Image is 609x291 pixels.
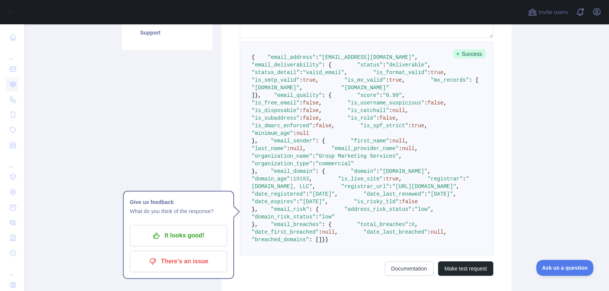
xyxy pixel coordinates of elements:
[322,62,332,68] span: : {
[389,138,392,144] span: :
[344,206,411,212] span: "address_risk_status"
[438,261,493,276] button: Make test request
[402,145,415,152] span: null
[274,92,322,98] span: "email_quality"
[297,199,300,205] span: :
[252,214,316,220] span: "domain_risk_status"
[300,108,303,114] span: :
[427,168,430,174] span: ,
[351,168,376,174] span: "domain"
[443,229,446,235] span: ,
[252,145,287,152] span: "last_name"
[415,54,418,60] span: ,
[325,237,328,243] span: }
[383,176,386,182] span: :
[252,191,306,197] span: "date_registered"
[252,199,297,205] span: "date_expires"
[383,62,386,68] span: :
[309,206,319,212] span: : {
[319,54,415,60] span: "[EMAIL_ADDRESS][DOMAIN_NAME]"
[379,168,427,174] span: "[DOMAIN_NAME]"
[293,176,309,182] span: 10183
[389,183,392,190] span: :
[415,206,431,212] span: "low"
[325,199,328,205] span: ,
[300,199,325,205] span: "[DATE]"
[252,168,258,174] span: },
[271,206,309,212] span: "email_risk"
[427,176,462,182] span: "registrar"
[319,214,335,220] span: "low"
[379,115,395,121] span: false
[402,199,418,205] span: false
[431,206,434,212] span: ,
[322,92,332,98] span: : {
[252,229,319,235] span: "date_first_breached"
[252,92,255,98] span: ]
[335,229,338,235] span: ,
[252,54,255,60] span: {
[252,77,300,83] span: "is_smtp_valid"
[427,100,443,106] span: false
[539,8,568,17] span: Invite users
[316,77,319,83] span: ,
[357,62,383,68] span: "status"
[297,130,309,136] span: null
[252,138,258,144] span: },
[431,229,444,235] span: null
[252,70,300,76] span: "status_detail"
[424,123,427,129] span: ,
[271,138,316,144] span: "email_sender"
[303,115,319,121] span: false
[130,207,227,216] p: What do you think of the response?
[252,100,300,106] span: "is_free_email"
[290,145,303,152] span: null
[252,153,312,159] span: "organization_name"
[389,77,402,83] span: true
[252,237,309,243] span: "breached_domains"
[316,123,332,129] span: false
[431,77,469,83] span: "mx_records"
[268,54,316,60] span: "email_address"
[526,6,569,18] button: Invite users
[357,221,408,228] span: "total_breaches"
[252,123,312,129] span: "is_dmarc_enforced"
[424,191,427,197] span: :
[332,123,335,129] span: ,
[443,70,446,76] span: ,
[319,115,322,121] span: ,
[252,221,258,228] span: },
[322,237,325,243] span: }
[348,115,376,121] span: "is_role"
[252,85,300,91] span: "[DOMAIN_NAME]"
[316,161,354,167] span: "commercial"
[335,191,338,197] span: ,
[469,77,478,83] span: : [
[303,70,344,76] span: "valid_email"
[411,206,415,212] span: :
[405,138,408,144] span: ,
[536,260,594,276] iframe: Toggle Customer Support
[415,145,418,152] span: ,
[252,62,322,68] span: "email_deliverability"
[252,115,300,121] span: "is_subaddress"
[300,70,303,76] span: :
[392,183,456,190] span: "[URL][DOMAIN_NAME]"
[453,49,486,59] span: Success
[287,145,290,152] span: :
[319,108,322,114] span: ,
[309,191,335,197] span: "[DATE]"
[319,100,322,106] span: ,
[431,70,444,76] span: true
[252,176,290,182] span: "domain_age"
[373,70,427,76] span: "is_format_valid"
[399,199,402,205] span: :
[322,229,335,235] span: null
[252,108,300,114] span: "is_disposable"
[316,153,399,159] span: "Group Marketing Services"
[363,229,427,235] span: "date_last_breached"
[392,108,405,114] span: null
[332,145,399,152] span: "email_provider_name"
[312,153,316,159] span: :
[399,153,402,159] span: ,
